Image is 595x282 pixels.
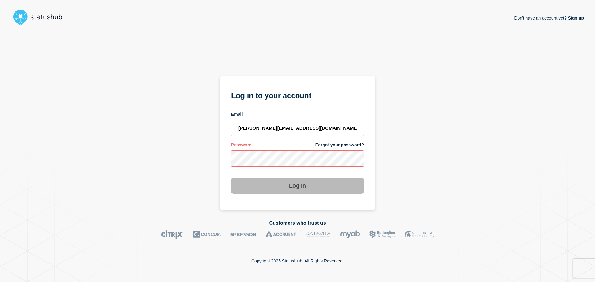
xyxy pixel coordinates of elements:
[405,230,434,239] img: MSU logo
[251,258,344,263] p: Copyright 2025 StatusHub. All Rights Reserved.
[340,230,360,239] img: myob logo
[567,15,584,20] a: Sign up
[11,7,70,27] img: StatusHub logo
[231,89,364,101] h1: Log in to your account
[230,230,256,239] img: McKesson logo
[514,11,584,25] p: Don't have an account yet?
[231,178,364,194] button: Log in
[266,230,296,239] img: Accruent logo
[231,150,364,167] input: password input
[231,120,364,136] input: email input
[315,142,364,148] a: Forgot your password?
[231,111,243,117] span: Email
[231,142,252,148] span: Password
[161,230,184,239] img: Citrix logo
[11,220,584,226] h2: Customers who trust us
[369,230,396,239] img: Bottomline logo
[306,230,331,239] img: DataVita logo
[193,230,221,239] img: Concur logo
